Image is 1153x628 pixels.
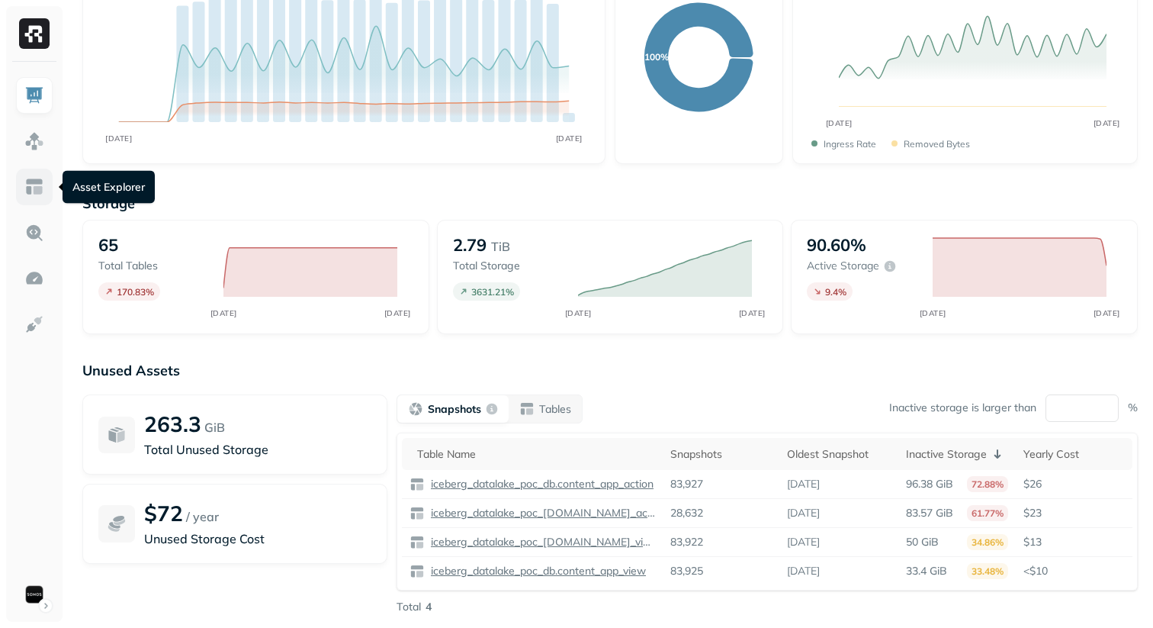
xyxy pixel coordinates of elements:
[1023,477,1125,491] p: $26
[144,500,183,527] p: $72
[144,530,371,548] p: Unused Storage Cost
[428,506,655,520] p: iceberg_datalake_poc_[DOMAIN_NAME]_action
[644,51,669,63] text: 100%
[117,286,154,298] p: 170.83 %
[787,564,820,578] p: [DATE]
[82,362,1138,379] p: Unused Assets
[453,259,563,273] p: Total storage
[556,134,583,143] tspan: [DATE]
[24,131,44,151] img: Assets
[825,286,846,298] p: 9.4 %
[1023,506,1125,520] p: $23
[417,445,655,463] div: Table Name
[409,506,425,521] img: table
[409,477,425,492] img: table
[967,505,1008,521] p: 61.77%
[98,234,118,256] p: 65
[24,177,44,197] img: Asset Explorer
[24,314,44,334] img: Integrations
[967,563,1008,579] p: 33.48%
[919,308,946,318] tspan: [DATE]
[1128,401,1138,415] p: %
[670,445,772,463] div: Snapshots
[739,308,766,318] tspan: [DATE]
[807,259,879,273] p: Active storage
[787,445,891,463] div: Oldest Snapshot
[428,535,655,549] p: iceberg_datalake_poc_[DOMAIN_NAME]_view
[428,477,654,491] p: iceberg_datalake_poc_db.content_app_action
[967,534,1008,550] p: 34.86%
[825,118,852,128] tspan: [DATE]
[1023,564,1125,578] p: <$10
[409,535,425,550] img: table
[453,234,487,256] p: 2.79
[904,138,970,150] p: Removed bytes
[787,477,820,491] p: [DATE]
[144,440,371,459] p: Total Unused Storage
[670,506,703,520] p: 28,632
[906,535,939,549] p: 50 GiB
[1093,118,1119,128] tspan: [DATE]
[384,308,411,318] tspan: [DATE]
[670,564,703,578] p: 83,925
[906,506,953,520] p: 83.57 GiB
[425,477,654,491] a: iceberg_datalake_poc_db.content_app_action
[539,402,571,417] p: Tables
[428,564,646,578] p: iceberg_datalake_poc_db.content_app_view
[409,564,425,579] img: table
[906,477,953,491] p: 96.38 GiB
[397,600,421,614] p: Total
[186,507,219,526] p: / year
[906,447,987,462] p: Inactive Storage
[425,535,655,549] a: iceberg_datalake_poc_[DOMAIN_NAME]_view
[670,477,703,491] p: 83,927
[967,476,1008,492] p: 72.88%
[210,308,237,318] tspan: [DATE]
[471,286,514,298] p: 3631.21 %
[98,259,208,273] p: Total tables
[24,85,44,105] img: Dashboard
[24,584,45,605] img: Sonos
[1023,535,1125,549] p: $13
[24,223,44,243] img: Query Explorer
[807,234,866,256] p: 90.60%
[824,138,876,150] p: Ingress Rate
[787,506,820,520] p: [DATE]
[906,564,947,578] p: 33.4 GiB
[1023,445,1125,463] div: Yearly Cost
[491,237,510,256] p: TiB
[425,506,655,520] a: iceberg_datalake_poc_[DOMAIN_NAME]_action
[565,308,592,318] tspan: [DATE]
[1093,308,1119,318] tspan: [DATE]
[63,171,155,204] div: Asset Explorer
[19,18,50,49] img: Ryft
[144,411,201,437] p: 263.3
[204,418,225,436] p: GiB
[82,195,1138,212] p: Storage
[425,564,646,578] a: iceberg_datalake_poc_db.content_app_view
[889,401,1036,415] p: Inactive storage is larger than
[24,269,44,288] img: Optimization
[787,535,820,549] p: [DATE]
[670,535,703,549] p: 83,922
[105,134,132,143] tspan: [DATE]
[428,402,481,417] p: Snapshots
[426,600,432,614] p: 4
